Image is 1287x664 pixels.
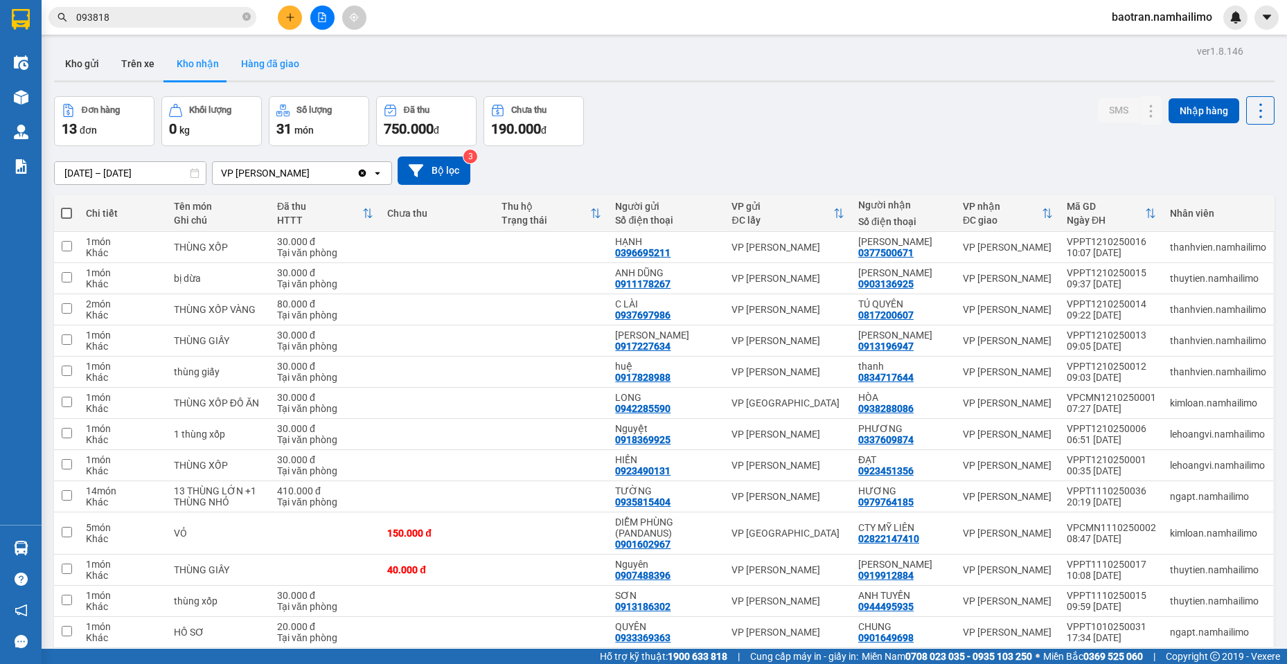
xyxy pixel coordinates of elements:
[858,330,949,341] div: HỒNG TRINH
[600,649,727,664] span: Hỗ trợ kỹ thuật:
[731,242,844,253] div: VP [PERSON_NAME]
[615,559,718,570] div: Nguyên
[502,201,591,212] div: Thu hộ
[731,201,833,212] div: VP gửi
[858,522,949,533] div: CTY MỸ LIÊN
[615,247,671,258] div: 0396695211
[398,156,470,185] button: Bộ lọc
[858,454,949,465] div: ĐẠT
[858,434,914,445] div: 0337609874
[86,372,160,383] div: Khác
[277,434,373,445] div: Tại văn phòng
[277,278,373,289] div: Tại văn phòng
[858,361,949,372] div: thanh
[963,335,1053,346] div: VP [PERSON_NAME]
[311,166,312,180] input: Selected VP Phạm Ngũ Lão.
[86,434,160,445] div: Khác
[1170,429,1266,440] div: lehoangvi.namhailimo
[858,247,914,258] div: 0377500671
[858,372,914,383] div: 0834717644
[963,397,1053,409] div: VP [PERSON_NAME]
[86,485,160,496] div: 14 món
[86,423,160,434] div: 1 món
[1197,44,1243,59] div: ver 1.8.146
[86,247,160,258] div: Khác
[963,201,1042,212] div: VP nhận
[242,12,251,21] span: close-circle
[1067,465,1156,476] div: 00:35 [DATE]
[174,335,263,346] div: THÙNG GIẤY
[1067,601,1156,612] div: 09:59 [DATE]
[858,533,919,544] div: 02822147410
[615,434,671,445] div: 0918369925
[86,298,160,309] div: 2 món
[963,491,1053,502] div: VP [PERSON_NAME]
[174,366,263,377] div: thùng giấy
[277,201,362,212] div: Đã thu
[174,304,263,315] div: THÙNG XỐP VÀNG
[858,199,949,210] div: Người nhận
[1067,372,1156,383] div: 09:03 [DATE]
[511,105,547,115] div: Chưa thu
[296,105,332,115] div: Số lượng
[731,564,844,575] div: VP [PERSON_NAME]
[731,429,844,440] div: VP [PERSON_NAME]
[277,621,373,632] div: 20.000 đ
[858,309,914,321] div: 0817200607
[86,309,160,321] div: Khác
[174,215,263,226] div: Ghi chú
[174,627,263,638] div: HỒ SƠ
[174,528,263,539] div: VỎ
[174,460,263,471] div: THÙNG XỐP
[738,649,740,664] span: |
[1067,236,1156,247] div: VPPT1210250016
[80,125,97,136] span: đơn
[858,278,914,289] div: 0903136925
[615,454,718,465] div: HIỀN
[1067,392,1156,403] div: VPCMN1210250001
[858,496,914,508] div: 0979764185
[76,10,240,25] input: Tìm tên, số ĐT hoặc mã đơn
[1067,403,1156,414] div: 07:27 [DATE]
[277,485,373,496] div: 410.000 đ
[86,236,160,247] div: 1 món
[858,465,914,476] div: 0923451356
[615,330,718,341] div: HỒNG VÂN
[86,570,160,581] div: Khác
[963,528,1053,539] div: VP [PERSON_NAME]
[963,304,1053,315] div: VP [PERSON_NAME]
[14,125,28,139] img: warehouse-icon
[86,341,160,352] div: Khác
[615,590,718,601] div: SƠN
[858,341,914,352] div: 0913196947
[615,423,718,434] div: Nguyệt
[1170,304,1266,315] div: thanhvien.namhailimo
[62,120,77,137] span: 13
[858,559,949,570] div: THÙY VÂN
[1067,496,1156,508] div: 20:19 [DATE]
[858,267,949,278] div: KIM ANH
[86,621,160,632] div: 1 món
[15,604,28,617] span: notification
[1067,485,1156,496] div: VPPT1110250036
[1170,242,1266,253] div: thanhvien.namhailimo
[242,11,251,24] span: close-circle
[1083,651,1143,662] strong: 0369 525 060
[342,6,366,30] button: aim
[963,460,1053,471] div: VP [PERSON_NAME]
[86,522,160,533] div: 5 món
[1170,397,1266,409] div: kimloan.namhailimo
[731,397,844,409] div: VP [GEOGRAPHIC_DATA]
[12,9,30,30] img: logo-vxr
[905,651,1032,662] strong: 0708 023 035 - 0935 103 250
[86,267,160,278] div: 1 món
[491,120,541,137] span: 190.000
[956,195,1060,232] th: Toggle SortBy
[502,215,591,226] div: Trạng thái
[1067,434,1156,445] div: 06:51 [DATE]
[731,335,844,346] div: VP [PERSON_NAME]
[731,460,844,471] div: VP [PERSON_NAME]
[1067,201,1145,212] div: Mã GD
[86,632,160,643] div: Khác
[174,242,263,253] div: THÙNG XỐP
